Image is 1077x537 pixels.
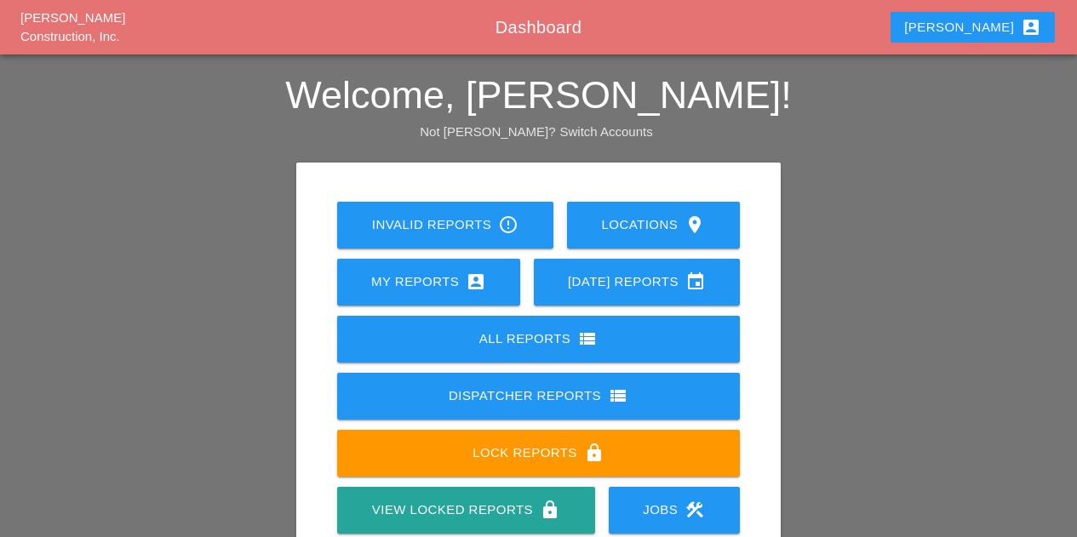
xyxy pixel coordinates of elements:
i: location_on [685,214,705,235]
i: error_outline [498,214,518,235]
i: lock [540,500,560,520]
i: view_list [577,328,598,349]
a: Lock Reports [337,430,740,477]
a: Jobs [609,487,740,534]
i: account_box [1021,17,1041,37]
a: [DATE] Reports [534,259,740,306]
span: Dashboard [496,18,581,37]
a: All Reports [337,316,740,363]
div: Jobs [636,500,713,520]
a: View Locked Reports [337,487,594,534]
i: account_box [466,271,486,292]
a: Dispatcher Reports [337,373,740,420]
i: construction [685,500,705,520]
div: All Reports [364,328,713,349]
a: Locations [567,202,740,249]
div: View Locked Reports [364,500,567,520]
div: [DATE] Reports [561,271,713,292]
div: My Reports [364,271,493,292]
button: [PERSON_NAME] [891,12,1055,43]
a: [PERSON_NAME] Construction, Inc. [20,10,125,44]
i: lock [584,443,604,463]
div: [PERSON_NAME] [904,17,1041,37]
div: Dispatcher Reports [364,386,713,406]
a: My Reports [337,259,520,306]
a: Switch Accounts [560,124,653,139]
i: event [685,271,706,292]
a: Invalid Reports [337,202,553,249]
div: Lock Reports [364,443,713,463]
div: Invalid Reports [364,214,526,235]
i: view_list [608,386,628,406]
div: Locations [594,214,713,235]
span: Not [PERSON_NAME]? [420,124,555,139]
